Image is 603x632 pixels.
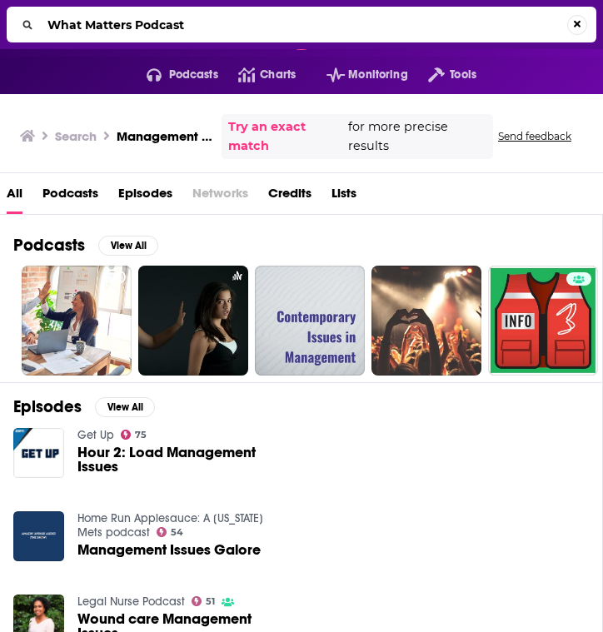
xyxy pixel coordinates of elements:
a: EpisodesView All [13,396,155,417]
h2: Episodes [13,396,82,417]
a: 75 [121,430,147,440]
button: open menu [306,62,408,88]
a: Charts [218,62,296,88]
button: Send feedback [493,129,576,143]
a: Management Issues Galore [77,543,261,557]
a: Podcasts [42,180,98,214]
a: Episodes [118,180,172,214]
img: Management Issues Galore [13,511,64,562]
a: Lists [331,180,356,214]
a: Hour 2: Load Management Issues [77,445,267,474]
input: Search... [41,12,567,38]
button: open menu [127,62,218,88]
a: Credits [268,180,311,214]
span: Networks [192,180,248,214]
a: All [7,180,22,214]
span: Charts [260,63,296,87]
h2: Podcasts [13,235,85,256]
h3: Search [55,128,97,144]
img: Hour 2: Load Management Issues [13,428,64,479]
a: PodcastsView All [13,235,158,256]
span: 54 [171,529,183,536]
span: Podcasts [169,63,218,87]
button: View All [95,397,155,417]
span: for more precise results [348,117,486,156]
a: Try an exact match [228,117,345,156]
h3: Management Issues [117,128,215,144]
span: Tools [450,63,476,87]
div: Search... [7,7,596,42]
span: 75 [135,431,147,439]
a: Get Up [77,428,114,442]
a: 54 [157,527,184,537]
span: Monitoring [348,63,407,87]
button: View All [98,236,158,256]
a: Home Run Applesauce: A New York Mets podcast [77,511,263,540]
span: 51 [206,598,215,605]
a: 51 [192,596,216,606]
a: Legal Nurse Podcast [77,595,185,609]
button: open menu [408,62,476,88]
